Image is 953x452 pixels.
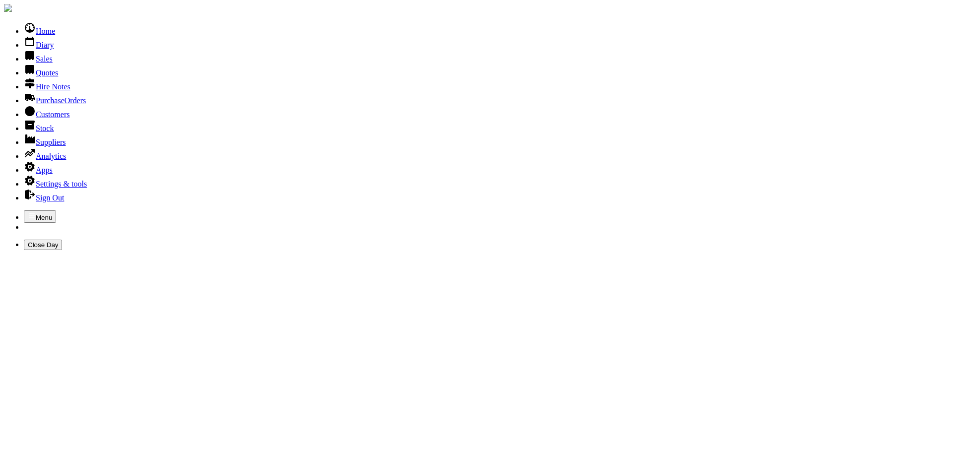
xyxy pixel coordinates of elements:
[24,138,66,146] a: Suppliers
[24,133,949,147] li: Suppliers
[24,119,949,133] li: Stock
[24,166,53,174] a: Apps
[24,68,58,77] a: Quotes
[24,77,949,91] li: Hire Notes
[24,152,66,160] a: Analytics
[24,124,54,132] a: Stock
[24,27,55,35] a: Home
[24,180,87,188] a: Settings & tools
[4,4,12,12] img: companylogo.jpg
[24,96,86,105] a: PurchaseOrders
[24,240,62,250] button: Close Day
[24,194,64,202] a: Sign Out
[24,55,53,63] a: Sales
[24,210,56,223] button: Menu
[24,82,70,91] a: Hire Notes
[24,41,54,49] a: Diary
[24,50,949,64] li: Sales
[24,110,69,119] a: Customers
